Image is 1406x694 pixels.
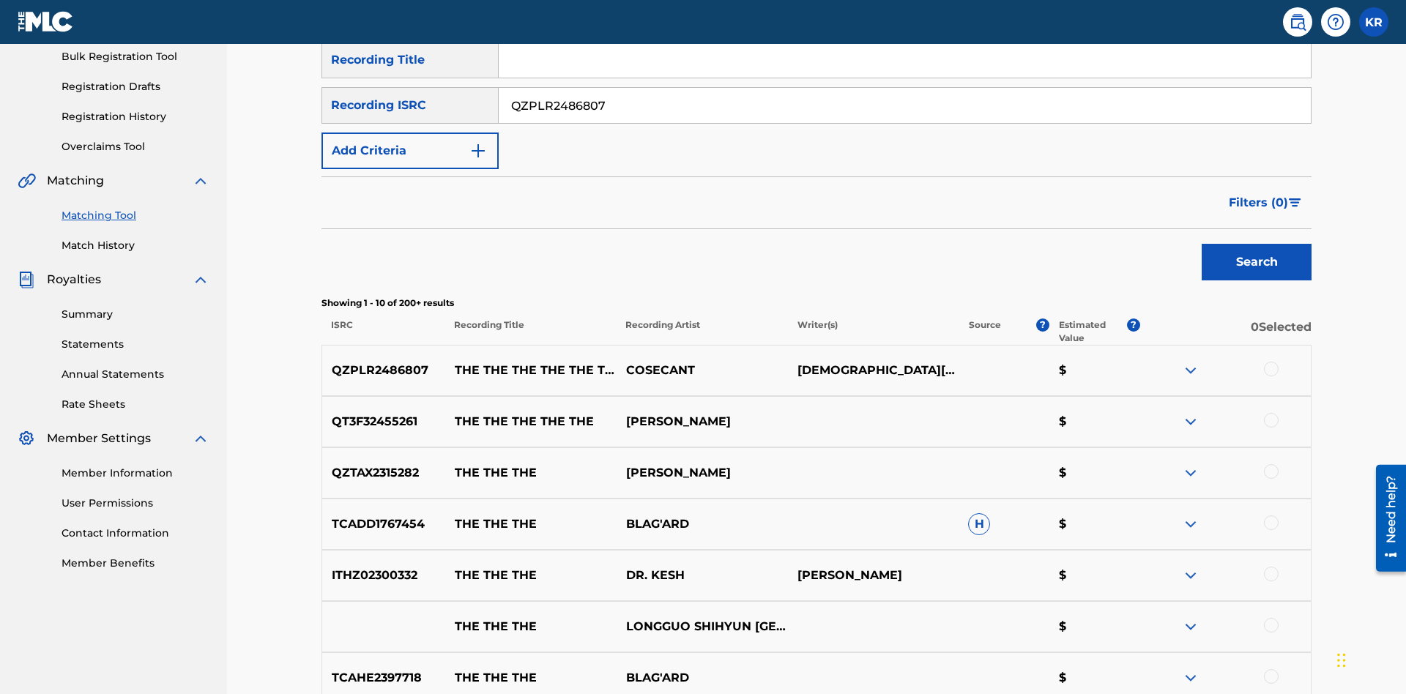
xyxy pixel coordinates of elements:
a: Member Information [62,466,209,481]
p: COSECANT [616,362,787,379]
a: Overclaims Tool [62,139,209,154]
a: Match History [62,238,209,253]
p: $ [1049,464,1140,482]
p: THE THE THE [445,567,617,584]
p: $ [1049,515,1140,533]
img: Matching [18,172,36,190]
button: Filters (0) [1220,184,1312,221]
span: ? [1127,318,1140,332]
p: THE THE THE [445,618,617,635]
img: Member Settings [18,430,35,447]
p: $ [1049,362,1140,379]
img: expand [1182,618,1199,635]
p: $ [1049,413,1140,430]
p: ITHZ02300332 [322,567,445,584]
p: DR. KESH [616,567,787,584]
span: H [968,513,990,535]
p: THE THE THE [445,669,617,687]
img: expand [1182,567,1199,584]
p: $ [1049,669,1140,687]
p: THE THE THE THE THE THE THE THE [445,362,617,379]
a: Rate Sheets [62,397,209,412]
p: [PERSON_NAME] [787,567,959,584]
p: Source [969,318,1001,345]
button: Search [1202,244,1312,280]
a: User Permissions [62,496,209,511]
iframe: Resource Center [1365,459,1406,579]
span: Filters ( 0 ) [1229,194,1288,212]
p: QZTAX2315282 [322,464,445,482]
p: Recording Title [445,318,616,345]
div: Help [1321,7,1350,37]
img: expand [1182,362,1199,379]
p: $ [1049,567,1140,584]
span: ? [1036,318,1049,332]
a: Matching Tool [62,208,209,223]
p: [PERSON_NAME] [616,464,787,482]
img: search [1289,13,1306,31]
form: Search Form [321,42,1312,288]
img: MLC Logo [18,11,74,32]
img: Royalties [18,271,35,288]
a: Public Search [1283,7,1312,37]
span: Matching [47,172,104,190]
a: Registration Drafts [62,79,209,94]
img: help [1327,13,1344,31]
a: Member Benefits [62,556,209,571]
p: TCAHE2397718 [322,669,445,687]
a: Summary [62,307,209,322]
img: expand [192,430,209,447]
img: expand [192,172,209,190]
img: expand [1182,515,1199,533]
a: Contact Information [62,526,209,541]
iframe: Chat Widget [1333,624,1406,694]
span: Royalties [47,271,101,288]
p: Recording Artist [616,318,787,345]
p: TCADD1767454 [322,515,445,533]
p: THE THE THE [445,515,617,533]
p: [DEMOGRAPHIC_DATA][PERSON_NAME] [787,362,959,379]
p: THE THE THE [445,464,617,482]
p: Estimated Value [1059,318,1126,345]
p: THE THE THE THE THE [445,413,617,430]
a: Bulk Registration Tool [62,49,209,64]
a: Statements [62,337,209,352]
img: expand [1182,413,1199,430]
p: LONGGUO SHIHYUN [GEOGRAPHIC_DATA] [616,618,787,635]
p: ISRC [321,318,445,345]
span: Member Settings [47,430,151,447]
p: [PERSON_NAME] [616,413,787,430]
a: Registration History [62,109,209,124]
img: expand [1182,669,1199,687]
p: QT3F32455261 [322,413,445,430]
button: Add Criteria [321,133,499,169]
img: 9d2ae6d4665cec9f34b9.svg [469,142,487,160]
img: expand [192,271,209,288]
p: BLAG'ARD [616,669,787,687]
p: QZPLR2486807 [322,362,445,379]
img: expand [1182,464,1199,482]
p: 0 Selected [1140,318,1312,345]
img: filter [1289,198,1301,207]
div: User Menu [1359,7,1388,37]
p: Showing 1 - 10 of 200+ results [321,296,1312,310]
p: $ [1049,618,1140,635]
a: Annual Statements [62,367,209,382]
p: BLAG'ARD [616,515,787,533]
div: Drag [1337,638,1346,682]
p: Writer(s) [787,318,959,345]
